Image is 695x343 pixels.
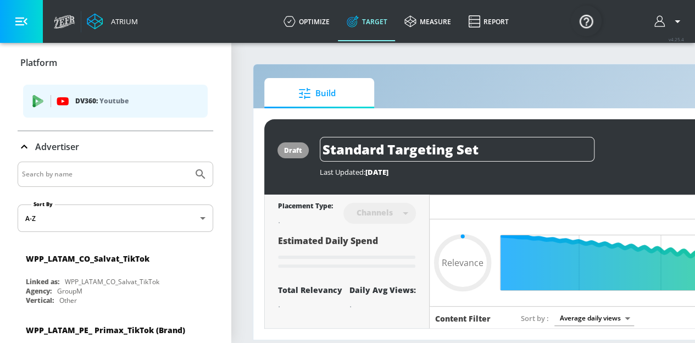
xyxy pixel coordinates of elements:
[35,141,79,153] p: Advertiser
[365,167,388,177] span: [DATE]
[18,78,213,130] div: Platform
[278,235,416,272] div: Estimated Daily Spend
[278,235,378,247] span: Estimated Daily Spend
[521,313,549,323] span: Sort by
[571,5,602,36] button: Open Resource Center
[31,201,55,208] label: Sort By
[20,57,57,69] p: Platform
[26,296,54,305] div: Vertical:
[275,2,338,41] a: optimize
[57,286,82,296] div: GroupM
[18,245,213,308] div: WPP_LATAM_CO_Salvat_TikTokLinked as:WPP_LATAM_CO_Salvat_TikTokAgency:GroupMVertical:Other
[23,80,208,125] ul: list of platforms
[87,13,138,30] a: Atrium
[442,258,483,267] span: Relevance
[278,285,342,295] div: Total Relevancy
[275,80,359,107] span: Build
[284,146,302,155] div: draft
[554,311,634,325] div: Average daily views
[396,2,459,41] a: measure
[338,2,396,41] a: Target
[75,95,199,107] p: DV360:
[26,286,52,296] div: Agency:
[669,36,684,42] span: v 4.25.4
[23,85,208,118] div: DV360: Youtube
[278,201,333,213] div: Placement Type:
[59,296,77,305] div: Other
[351,208,398,217] div: Channels
[26,325,185,335] div: WPP_LATAM_PE_ Primax_TikTok (Brand)
[459,2,517,41] a: Report
[435,313,491,324] h6: Content Filter
[18,204,213,232] div: A-Z
[22,167,188,181] input: Search by name
[65,277,159,286] div: WPP_LATAM_CO_Salvat_TikTok
[107,16,138,26] div: Atrium
[26,253,149,264] div: WPP_LATAM_CO_Salvat_TikTok
[18,47,213,78] div: Platform
[26,277,59,286] div: Linked as:
[349,285,416,295] div: Daily Avg Views:
[99,95,129,107] p: Youtube
[18,131,213,162] div: Advertiser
